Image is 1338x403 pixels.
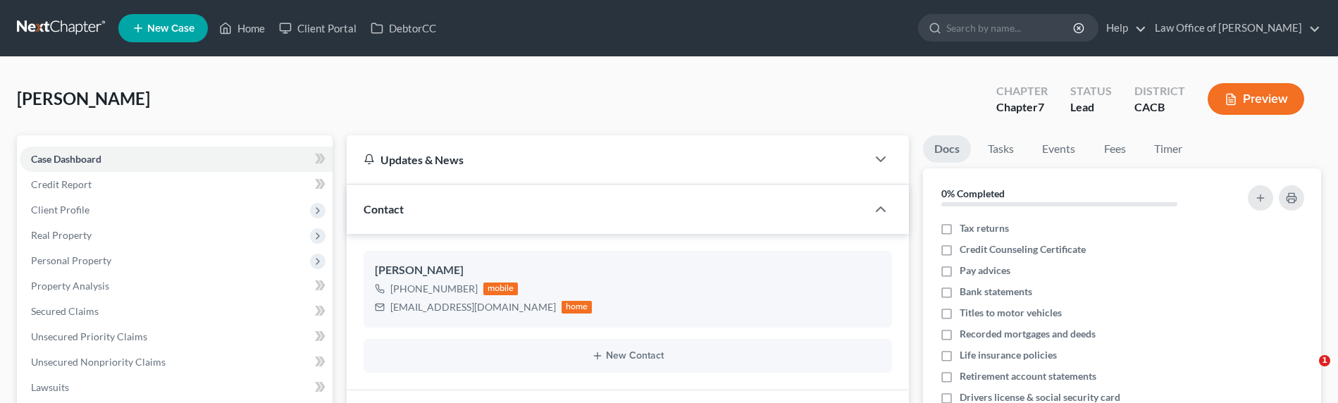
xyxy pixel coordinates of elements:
a: Home [212,15,272,41]
a: Law Office of [PERSON_NAME] [1148,15,1320,41]
button: New Contact [375,350,881,361]
span: Life insurance policies [960,348,1057,362]
a: Case Dashboard [20,147,333,172]
span: Secured Claims [31,305,99,317]
span: Unsecured Priority Claims [31,330,147,342]
a: Unsecured Priority Claims [20,324,333,349]
span: 1 [1319,355,1330,366]
a: Fees [1092,135,1137,163]
div: Lead [1070,99,1112,116]
span: Real Property [31,229,92,241]
input: Search by name... [946,15,1075,41]
span: Bank statements [960,285,1032,299]
a: Client Portal [272,15,364,41]
span: Case Dashboard [31,153,101,165]
a: Credit Report [20,172,333,197]
iframe: Intercom live chat [1290,355,1324,389]
span: Unsecured Nonpriority Claims [31,356,166,368]
div: [PERSON_NAME] [375,262,881,279]
span: [PERSON_NAME] [17,88,150,108]
span: Pay advices [960,263,1010,278]
a: DebtorCC [364,15,443,41]
div: CACB [1134,99,1185,116]
div: mobile [483,283,519,295]
span: Recorded mortgages and deeds [960,327,1096,341]
div: Chapter [996,99,1048,116]
span: Contact [364,202,404,216]
div: Status [1070,83,1112,99]
span: Retirement account statements [960,369,1096,383]
div: home [562,301,593,314]
div: [EMAIL_ADDRESS][DOMAIN_NAME] [390,300,556,314]
a: Secured Claims [20,299,333,324]
a: Property Analysis [20,273,333,299]
a: Docs [923,135,971,163]
span: Credit Counseling Certificate [960,242,1086,256]
span: Client Profile [31,204,89,216]
span: Credit Report [31,178,92,190]
button: Preview [1208,83,1304,115]
span: Property Analysis [31,280,109,292]
div: Chapter [996,83,1048,99]
a: Events [1031,135,1086,163]
span: Lawsuits [31,381,69,393]
a: Tasks [977,135,1025,163]
a: Help [1099,15,1146,41]
span: Titles to motor vehicles [960,306,1062,320]
div: District [1134,83,1185,99]
span: 7 [1038,100,1044,113]
a: Unsecured Nonpriority Claims [20,349,333,375]
strong: 0% Completed [941,187,1005,199]
span: New Case [147,23,194,34]
a: Lawsuits [20,375,333,400]
span: Tax returns [960,221,1009,235]
div: Updates & News [364,152,850,167]
div: [PHONE_NUMBER] [390,282,478,296]
a: Timer [1143,135,1194,163]
span: Personal Property [31,254,111,266]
